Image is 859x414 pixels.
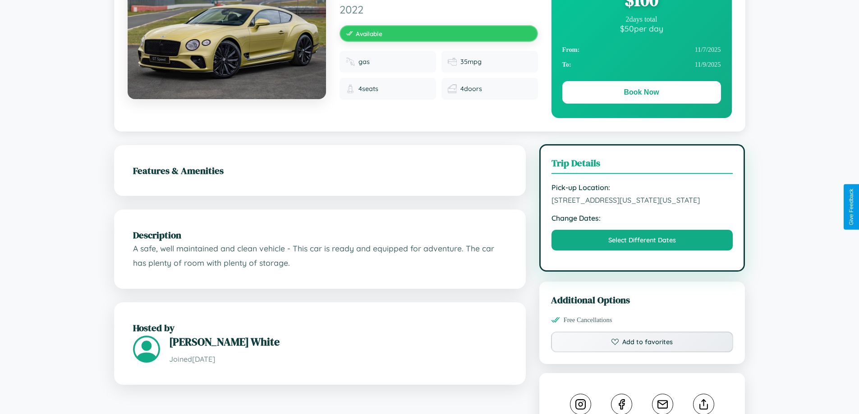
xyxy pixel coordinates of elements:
span: [STREET_ADDRESS][US_STATE][US_STATE] [551,196,733,205]
strong: From: [562,46,580,54]
div: 11 / 9 / 2025 [562,57,721,72]
span: gas [358,58,370,66]
strong: Change Dates: [551,214,733,223]
h2: Description [133,228,507,241]
img: Fuel type [346,57,355,66]
span: 35 mpg [460,58,482,66]
strong: To: [562,61,571,68]
div: 11 / 7 / 2025 [562,42,721,57]
h2: Features & Amenities [133,164,507,177]
div: Give Feedback [848,189,854,225]
div: $ 50 per day [562,23,721,33]
img: Doors [448,84,457,93]
span: Free Cancellations [564,316,612,324]
span: 4 doors [460,85,482,93]
h2: Hosted by [133,321,507,334]
button: Book Now [562,81,721,104]
h3: Trip Details [551,156,733,174]
button: Select Different Dates [551,230,733,250]
button: Add to favorites [551,332,734,352]
span: Available [356,30,382,37]
span: 4 seats [358,85,378,93]
img: Seats [346,84,355,93]
strong: Pick-up Location: [551,183,733,192]
div: 2 days total [562,15,721,23]
p: Joined [DATE] [169,353,507,366]
span: 2022 [340,3,538,16]
p: A safe, well maintained and clean vehicle - This car is ready and equipped for adventure. The car... [133,241,507,270]
h3: [PERSON_NAME] White [169,334,507,349]
img: Fuel efficiency [448,57,457,66]
h3: Additional Options [551,293,734,306]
